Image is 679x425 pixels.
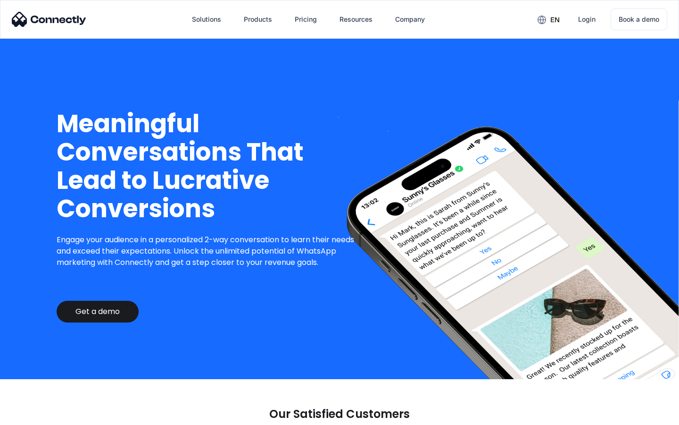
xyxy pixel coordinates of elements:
p: Engage your audience in a personalized 2-way conversation to learn their needs and exceed their e... [57,234,362,268]
div: en [550,13,560,26]
div: Solutions [192,13,221,26]
p: Our Satisfied Customers [269,408,410,421]
div: Login [578,13,596,26]
a: Login [571,8,603,31]
div: Resources [339,13,373,26]
div: Pricing [295,13,317,26]
img: Connectly Logo [12,12,86,27]
ul: Language list [19,408,57,422]
a: Pricing [287,8,324,31]
div: Get a demo [75,307,120,316]
a: Book a demo [611,8,667,30]
aside: Language selected: English [9,408,57,422]
a: Get a demo [57,301,139,323]
div: Company [395,13,425,26]
div: Products [244,13,272,26]
h1: Meaningful Conversations That Lead to Lucrative Conversions [57,110,362,223]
